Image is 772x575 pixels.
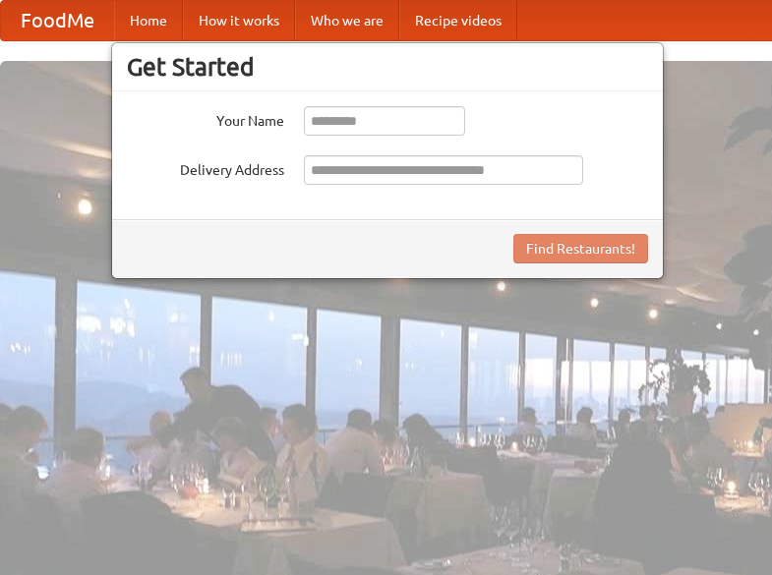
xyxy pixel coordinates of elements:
[513,234,648,263] button: Find Restaurants!
[114,1,183,40] a: Home
[127,52,648,82] h3: Get Started
[127,155,284,180] label: Delivery Address
[183,1,295,40] a: How it works
[127,106,284,131] label: Your Name
[1,1,114,40] a: FoodMe
[295,1,399,40] a: Who we are
[399,1,517,40] a: Recipe videos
